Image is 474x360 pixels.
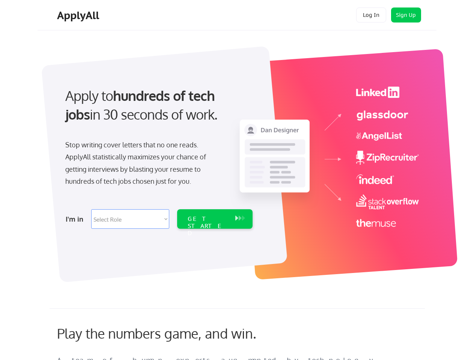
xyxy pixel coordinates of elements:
div: Play the numbers game, and win. [57,325,290,341]
strong: hundreds of tech jobs [65,87,218,123]
div: ApplyAll [57,9,101,22]
div: Stop writing cover letters that no one reads. ApplyAll statistically maximizes your chance of get... [65,139,220,187]
div: Apply to in 30 seconds of work. [65,86,250,124]
button: Sign Up [391,7,421,22]
div: GET STARTED [188,215,228,237]
button: Log In [356,7,386,22]
div: I'm in [66,213,87,225]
